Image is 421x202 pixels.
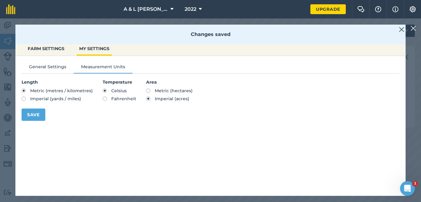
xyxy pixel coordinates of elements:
button: Save [22,109,45,121]
h4: Temperature [103,79,136,85]
img: svg+xml;base64,PHN2ZyB4bWxucz0iaHR0cDovL3d3dy53My5vcmcvMjAwMC9zdmciIHdpZHRoPSIyMiIgaGVpZ2h0PSIzMC... [399,26,404,33]
img: Two speech bubbles overlapping with the left bubble in the forefront [357,6,365,12]
span: 2022 [185,6,196,13]
button: General Settings [22,63,74,73]
button: FARM SETTINGS [25,43,67,54]
img: A cog icon [409,6,416,12]
img: A question mark icon [374,6,382,12]
span: A & L [PERSON_NAME] & sons [124,6,168,13]
button: MY SETTINGS [77,43,112,54]
a: Upgrade [310,4,346,14]
iframe: Intercom live chat [400,181,415,196]
h4: Length [22,79,93,85]
div: Changes saved [15,25,406,44]
span: Imperial (acres) [155,96,189,101]
span: Metric (hectares) [155,88,193,93]
button: Measurement Units [74,63,133,73]
img: fieldmargin Logo [6,4,15,14]
img: svg+xml;base64,PHN2ZyB4bWxucz0iaHR0cDovL3d3dy53My5vcmcvMjAwMC9zdmciIHdpZHRoPSIyMiIgaGVpZ2h0PSIzMC... [411,25,416,32]
h4: Area [146,79,193,85]
span: Imperial (yards / miles) [30,96,81,101]
span: Metric (metres / kilometres) [30,88,93,93]
span: Celsius [111,88,127,93]
img: svg+xml;base64,PHN2ZyB4bWxucz0iaHR0cDovL3d3dy53My5vcmcvMjAwMC9zdmciIHdpZHRoPSIxNyIgaGVpZ2h0PSIxNy... [392,6,399,13]
span: 1 [413,181,418,186]
span: Fahrenheit [111,96,136,101]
